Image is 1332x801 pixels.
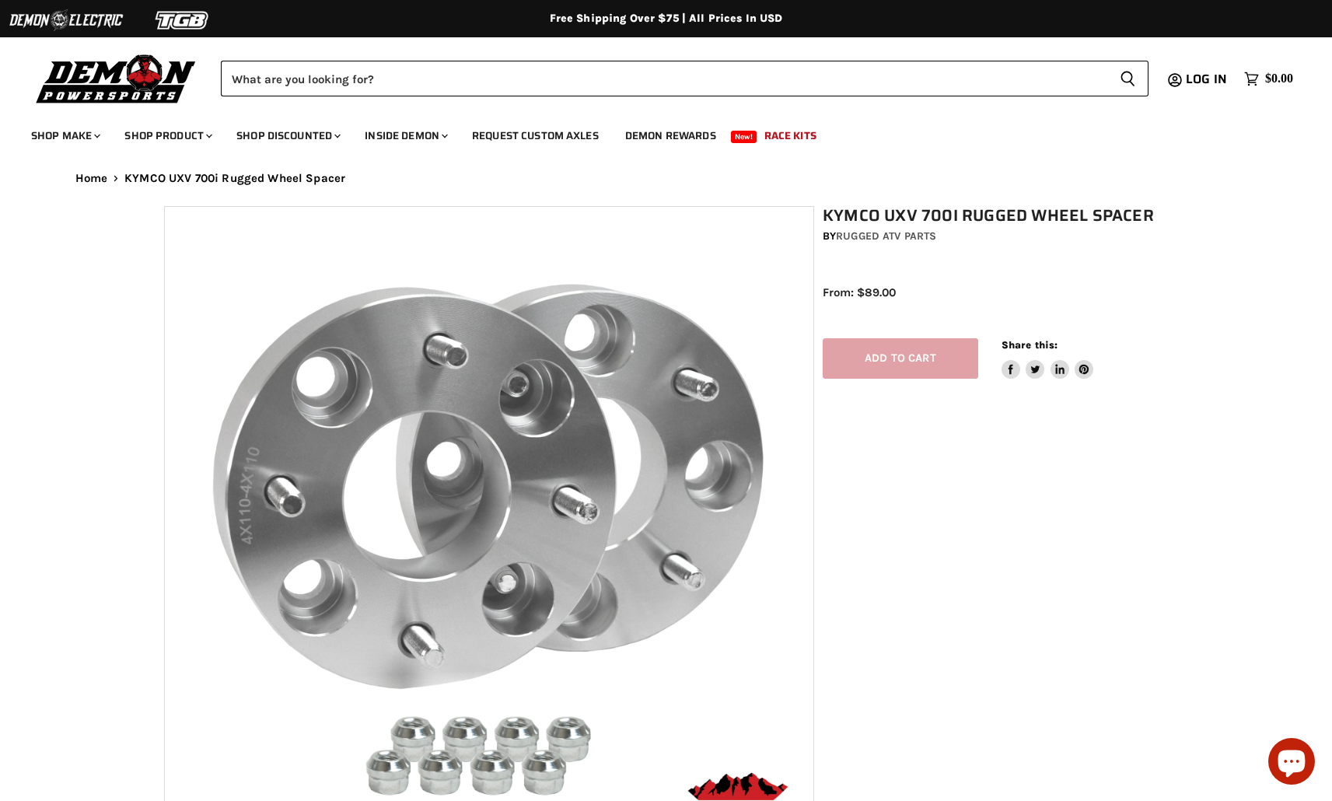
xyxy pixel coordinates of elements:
span: Share this: [1002,339,1058,351]
button: Search [1107,61,1148,96]
img: TGB Logo 2 [124,5,241,35]
a: Log in [1179,72,1236,86]
nav: Breadcrumbs [44,172,1288,185]
a: Shop Discounted [225,120,350,152]
span: New! [731,131,757,143]
div: Free Shipping Over $75 | All Prices In USD [44,12,1288,26]
a: Demon Rewards [614,120,728,152]
a: Rugged ATV Parts [836,229,936,243]
a: $0.00 [1236,68,1301,90]
span: $0.00 [1265,72,1293,86]
input: Search [221,61,1107,96]
aside: Share this: [1002,338,1094,380]
a: Inside Demon [353,120,457,152]
inbox-online-store-chat: Shopify online store chat [1264,738,1320,789]
span: From: $89.00 [823,285,896,299]
div: by [823,228,1177,245]
img: Demon Powersports [31,51,201,106]
a: Shop Make [19,120,110,152]
ul: Main menu [19,114,1289,152]
span: Log in [1186,69,1227,89]
h1: KYMCO UXV 700i Rugged Wheel Spacer [823,206,1177,226]
form: Product [221,61,1148,96]
a: Race Kits [753,120,828,152]
span: KYMCO UXV 700i Rugged Wheel Spacer [124,172,345,185]
a: Home [75,172,108,185]
a: Request Custom Axles [460,120,610,152]
a: Shop Product [113,120,222,152]
img: Demon Electric Logo 2 [8,5,124,35]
